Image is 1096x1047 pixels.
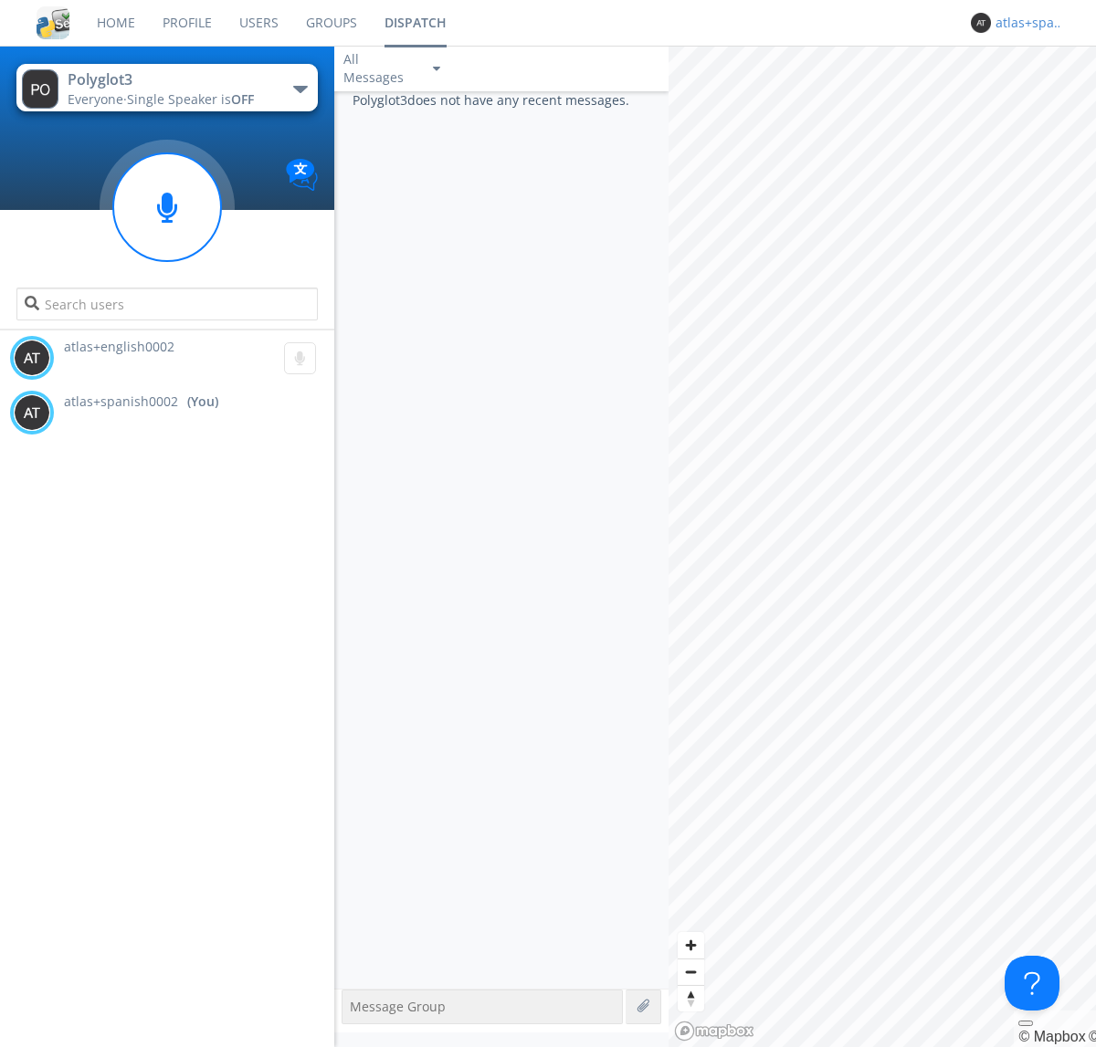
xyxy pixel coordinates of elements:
[678,959,704,985] span: Zoom out
[22,69,58,109] img: 373638.png
[1018,1029,1085,1044] a: Mapbox
[187,393,218,411] div: (You)
[334,91,669,989] div: Polyglot3 does not have any recent messages.
[971,13,991,33] img: 373638.png
[678,958,704,985] button: Zoom out
[14,340,50,376] img: 373638.png
[37,6,69,39] img: cddb5a64eb264b2086981ab96f4c1ba7
[678,985,704,1011] button: Reset bearing to north
[286,159,318,191] img: Translation enabled
[68,90,273,109] div: Everyone ·
[433,67,440,71] img: caret-down-sm.svg
[1018,1021,1033,1026] button: Toggle attribution
[674,1021,754,1042] a: Mapbox logo
[678,932,704,958] button: Zoom in
[16,64,317,111] button: Polyglot3Everyone·Single Speaker isOFF
[14,394,50,431] img: 373638.png
[64,393,178,411] span: atlas+spanish0002
[68,69,273,90] div: Polyglot3
[64,338,174,355] span: atlas+english0002
[678,986,704,1011] span: Reset bearing to north
[343,50,416,87] div: All Messages
[231,90,254,108] span: OFF
[996,14,1064,32] div: atlas+spanish0002
[127,90,254,108] span: Single Speaker is
[16,288,317,320] input: Search users
[1005,956,1059,1010] iframe: Toggle Customer Support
